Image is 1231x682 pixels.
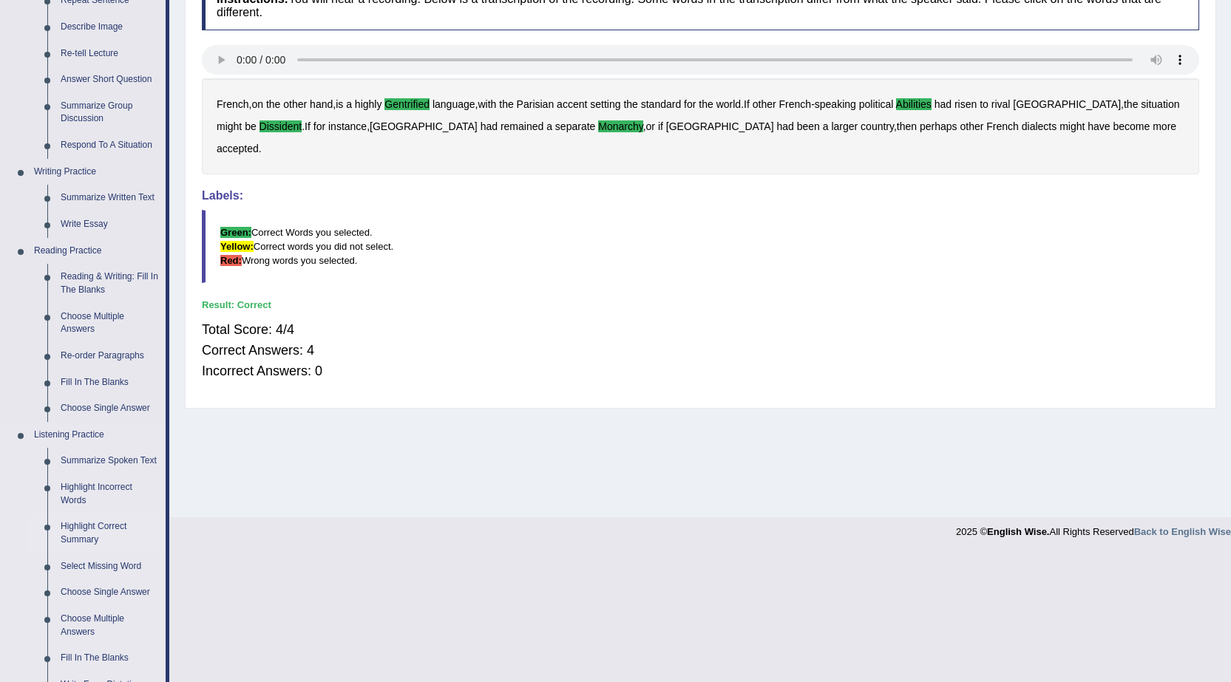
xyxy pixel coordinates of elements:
[499,98,513,110] b: the
[54,606,166,645] a: Choose Multiple Answers
[897,120,917,132] b: then
[217,120,242,132] b: might
[54,514,166,553] a: Highlight Correct Summary
[328,120,367,132] b: instance
[54,264,166,303] a: Reading & Writing: Fill In The Blanks
[310,98,333,110] b: hand
[1134,526,1231,537] a: Back to English Wise
[623,98,637,110] b: the
[590,98,620,110] b: setting
[1022,120,1057,132] b: dialects
[956,517,1231,539] div: 2025 © All Rights Reserved
[1059,120,1085,132] b: might
[987,526,1049,537] strong: English Wise.
[54,93,166,132] a: Summarize Group Discussion
[346,98,352,110] b: a
[779,98,812,110] b: French
[1013,98,1121,110] b: [GEOGRAPHIC_DATA]
[501,120,543,132] b: remained
[797,120,820,132] b: been
[478,98,496,110] b: with
[1088,120,1110,132] b: have
[980,98,988,110] b: to
[861,120,894,132] b: country
[684,98,696,110] b: for
[202,189,1199,202] h4: Labels:
[699,98,713,110] b: the
[54,304,166,343] a: Choose Multiple Answers
[27,238,166,265] a: Reading Practice
[336,98,343,110] b: is
[54,67,166,93] a: Answer Short Question
[202,312,1199,389] div: Total Score: 4/4 Correct Answers: 4 Incorrect Answers: 0
[54,369,166,396] a: Fill In The Blanks
[283,98,307,110] b: other
[27,422,166,449] a: Listening Practice
[370,120,478,132] b: [GEOGRAPHIC_DATA]
[641,98,681,110] b: standard
[202,298,1199,312] div: Result:
[54,211,166,238] a: Write Essay
[54,343,166,369] a: Re-order Paragraphs
[54,579,166,606] a: Choose Single Answer
[251,98,263,110] b: on
[859,98,894,110] b: political
[433,98,475,110] b: language
[658,120,663,132] b: if
[986,120,1019,132] b: French
[54,14,166,41] a: Describe Image
[666,120,774,132] b: [GEOGRAPHIC_DATA]
[260,120,302,132] b: dissident
[220,241,254,252] b: Yellow:
[991,98,1011,110] b: rival
[753,98,776,110] b: other
[54,553,166,580] a: Select Missing Word
[266,98,280,110] b: the
[546,120,552,132] b: a
[217,143,259,154] b: accepted
[935,98,952,110] b: had
[54,395,166,422] a: Choose Single Answer
[954,98,977,110] b: risen
[245,120,257,132] b: be
[202,210,1199,283] blockquote: Correct Words you selected. Correct words you did not select. Wrong words you selected.
[517,98,555,110] b: Parisian
[355,98,382,110] b: highly
[305,120,311,132] b: If
[823,120,829,132] b: a
[1141,98,1179,110] b: situation
[815,98,856,110] b: speaking
[54,448,166,474] a: Summarize Spoken Text
[716,98,741,110] b: world
[54,645,166,672] a: Fill In The Blanks
[202,78,1199,174] div: , , , . - , . , , , .
[831,120,858,132] b: larger
[220,227,251,238] b: Green:
[54,185,166,211] a: Summarize Written Text
[557,98,587,110] b: accent
[481,120,498,132] b: had
[217,98,249,110] b: French
[1113,120,1150,132] b: become
[54,132,166,159] a: Respond To A Situation
[54,41,166,67] a: Re-tell Lecture
[1153,120,1176,132] b: more
[555,120,595,132] b: separate
[896,98,932,110] b: abilities
[646,120,655,132] b: or
[27,159,166,185] a: Writing Practice
[744,98,750,110] b: If
[220,255,242,266] b: Red:
[920,120,957,132] b: perhaps
[313,120,325,132] b: for
[1124,98,1138,110] b: the
[598,120,642,132] b: monarchy
[960,120,983,132] b: other
[384,98,430,110] b: gentrified
[54,474,166,514] a: Highlight Incorrect Words
[776,120,793,132] b: had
